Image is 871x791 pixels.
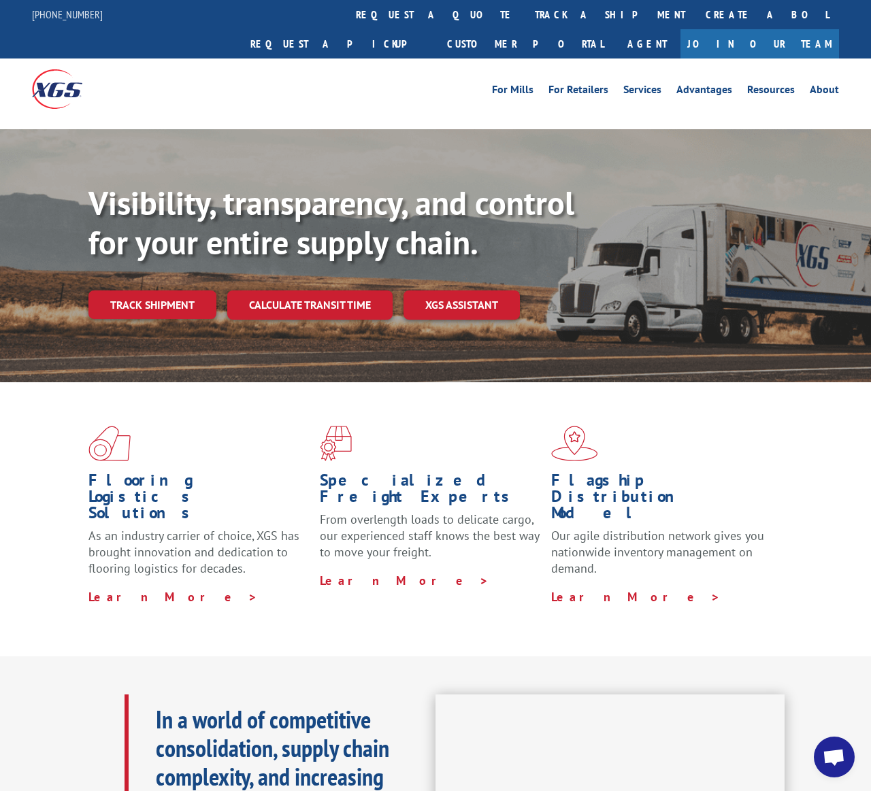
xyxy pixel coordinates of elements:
[437,29,614,58] a: Customer Portal
[88,472,310,528] h1: Flooring Logistics Solutions
[88,528,299,576] span: As an industry carrier of choice, XGS has brought innovation and dedication to flooring logistics...
[551,528,764,576] span: Our agile distribution network gives you nationwide inventory management on demand.
[320,573,489,588] a: Learn More >
[320,511,541,572] p: From overlength loads to delicate cargo, our experienced staff knows the best way to move your fr...
[320,426,352,461] img: xgs-icon-focused-on-flooring-red
[88,182,574,263] b: Visibility, transparency, and control for your entire supply chain.
[32,7,103,21] a: [PHONE_NUMBER]
[680,29,839,58] a: Join Our Team
[623,84,661,99] a: Services
[227,290,393,320] a: Calculate transit time
[492,84,533,99] a: For Mills
[551,426,598,461] img: xgs-icon-flagship-distribution-model-red
[548,84,608,99] a: For Retailers
[404,290,520,320] a: XGS ASSISTANT
[240,29,437,58] a: Request a pickup
[88,426,131,461] img: xgs-icon-total-supply-chain-intelligence-red
[747,84,795,99] a: Resources
[551,472,772,528] h1: Flagship Distribution Model
[551,589,721,605] a: Learn More >
[614,29,680,58] a: Agent
[810,84,839,99] a: About
[814,737,855,777] div: Open chat
[676,84,732,99] a: Advantages
[88,589,258,605] a: Learn More >
[88,290,216,319] a: Track shipment
[320,472,541,511] h1: Specialized Freight Experts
